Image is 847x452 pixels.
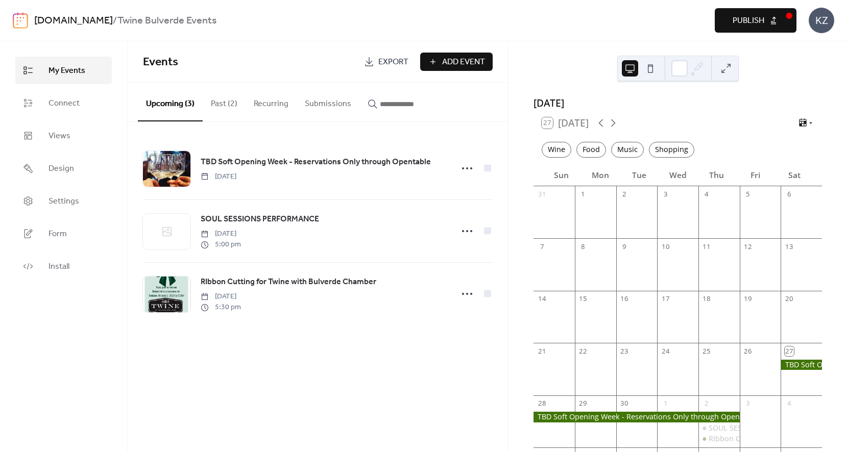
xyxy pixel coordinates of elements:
[15,187,112,215] a: Settings
[578,399,588,408] div: 29
[15,122,112,149] a: Views
[661,242,670,252] div: 10
[702,346,711,356] div: 25
[702,190,711,199] div: 4
[49,228,67,240] span: Form
[733,15,764,27] span: Publish
[13,12,28,29] img: logo
[49,130,70,142] span: Views
[743,242,753,252] div: 12
[15,155,112,182] a: Design
[578,190,588,199] div: 1
[743,294,753,304] div: 19
[138,83,203,121] button: Upcoming (3)
[356,53,416,71] a: Export
[15,220,112,247] a: Form
[661,190,670,199] div: 3
[246,83,297,120] button: Recurring
[49,195,79,208] span: Settings
[611,142,644,158] div: Music
[649,142,694,158] div: Shopping
[715,8,796,33] button: Publish
[420,53,493,71] button: Add Event
[580,164,619,186] div: Mon
[775,164,814,186] div: Sat
[659,164,697,186] div: Wed
[620,346,629,356] div: 23
[743,346,753,356] div: 26
[809,8,834,33] div: KZ
[785,346,794,356] div: 27
[785,294,794,304] div: 20
[620,294,629,304] div: 16
[49,97,80,110] span: Connect
[49,261,69,273] span: Install
[442,56,485,68] span: Add Event
[117,11,216,31] b: Twine Bulverde Events
[201,275,376,289] a: RIbbon Cutting for Twine with Bulverde Chamber
[578,346,588,356] div: 22
[620,399,629,408] div: 30
[113,11,117,31] b: /
[743,190,753,199] div: 5
[709,423,818,433] div: SOUL SESSIONS PERFORMANCE
[781,360,822,370] div: TBD Soft Opening Week - Reservations Only through Opentable
[201,213,319,226] a: SOUL SESSIONS PERFORMANCE
[534,412,739,422] div: TBD Soft Opening Week - Reservations Only through Opentable
[201,302,241,313] span: 5:30 pm
[697,164,736,186] div: Thu
[620,190,629,199] div: 2
[578,294,588,304] div: 15
[201,291,241,302] span: [DATE]
[661,294,670,304] div: 17
[534,96,822,111] div: [DATE]
[201,239,241,250] span: 5:00 pm
[34,11,113,31] a: [DOMAIN_NAME]
[15,253,112,280] a: Install
[201,171,236,182] span: [DATE]
[297,83,359,120] button: Submissions
[661,346,670,356] div: 24
[15,57,112,84] a: My Events
[143,51,178,73] span: Events
[203,83,246,120] button: Past (2)
[785,242,794,252] div: 13
[538,399,547,408] div: 28
[538,346,547,356] div: 21
[702,294,711,304] div: 18
[542,164,580,186] div: Sun
[736,164,775,186] div: Fri
[201,156,431,169] a: TBD Soft Opening Week - Reservations Only through Opentable
[538,294,547,304] div: 14
[538,242,547,252] div: 7
[49,65,85,77] span: My Events
[578,242,588,252] div: 8
[661,399,670,408] div: 1
[15,89,112,117] a: Connect
[702,242,711,252] div: 11
[785,399,794,408] div: 4
[620,164,659,186] div: Tue
[620,242,629,252] div: 9
[49,163,74,175] span: Design
[542,142,571,158] div: Wine
[378,56,408,68] span: Export
[538,190,547,199] div: 31
[698,423,740,433] div: SOUL SESSIONS PERFORMANCE
[201,229,241,239] span: [DATE]
[743,399,753,408] div: 3
[702,399,711,408] div: 2
[576,142,606,158] div: Food
[698,434,740,444] div: RIbbon Cutting for Twine with Bulverde Chamber
[785,190,794,199] div: 6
